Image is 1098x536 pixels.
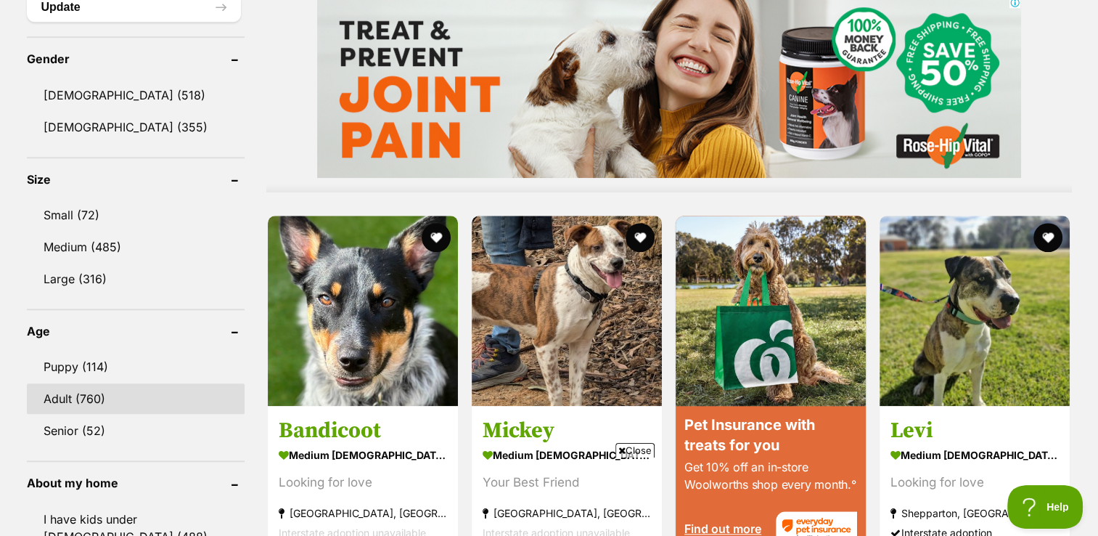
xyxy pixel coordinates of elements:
div: Looking for love [890,472,1059,492]
a: [DEMOGRAPHIC_DATA] (355) [27,112,245,142]
a: Adult (760) [27,383,245,414]
a: [DEMOGRAPHIC_DATA] (518) [27,80,245,110]
header: About my home [27,476,245,490]
h3: Levi [890,416,1059,444]
button: favourite [626,223,655,252]
button: favourite [422,223,451,252]
a: Puppy (114) [27,352,245,382]
a: Large (316) [27,264,245,294]
header: Age [27,325,245,338]
h3: Mickey [483,416,651,444]
span: Close [615,443,655,458]
strong: medium [DEMOGRAPHIC_DATA] Dog [483,444,651,465]
a: Small (72) [27,200,245,230]
img: Mickey - Australian Cattle Dog [472,216,662,406]
h3: Bandicoot [279,416,447,444]
a: Medium (485) [27,232,245,262]
img: Levi - Staffordshire Bull Terrier x Boxer Dog [880,216,1070,406]
strong: medium [DEMOGRAPHIC_DATA] Dog [890,444,1059,465]
iframe: Advertisement [285,463,814,529]
strong: [GEOGRAPHIC_DATA], [GEOGRAPHIC_DATA] [279,503,447,522]
a: Senior (52) [27,415,245,446]
header: Gender [27,52,245,65]
iframe: Help Scout Beacon - Open [1007,485,1083,529]
img: Bandicoot - Australian Kelpie x Australian Cattle Dog [268,216,458,406]
header: Size [27,173,245,186]
button: favourite [1034,223,1063,252]
strong: Shepparton, [GEOGRAPHIC_DATA] [890,503,1059,522]
div: Looking for love [279,472,447,492]
strong: medium [DEMOGRAPHIC_DATA] Dog [279,444,447,465]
